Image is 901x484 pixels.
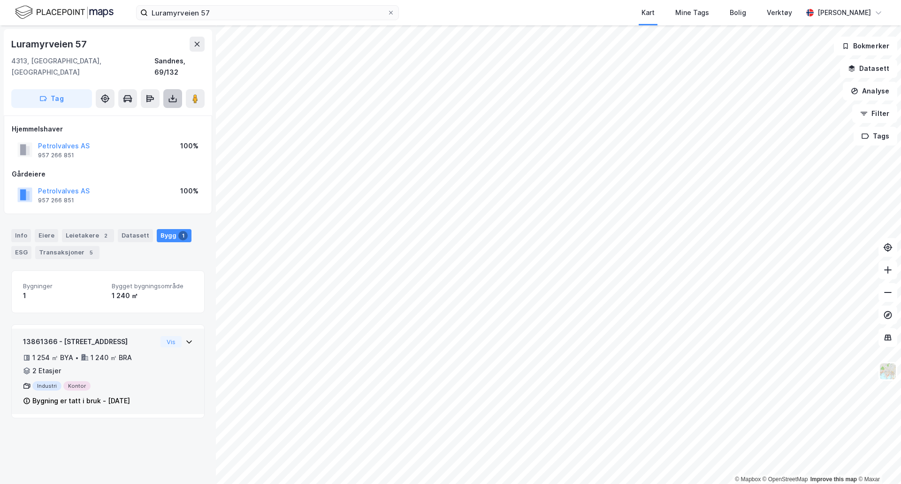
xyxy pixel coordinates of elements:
[35,229,58,242] div: Eiere
[730,7,746,18] div: Bolig
[11,37,89,52] div: Luramyrveien 57
[35,246,99,259] div: Transaksjoner
[32,395,130,407] div: Bygning er tatt i bruk - [DATE]
[32,365,61,376] div: 2 Etasjer
[15,4,114,21] img: logo.f888ab2527a4732fd821a326f86c7f29.svg
[810,476,857,483] a: Improve this map
[148,6,387,20] input: Søk på adresse, matrikkel, gårdeiere, leietakere eller personer
[23,336,157,347] div: 13861366 - [STREET_ADDRESS]
[763,476,808,483] a: OpenStreetMap
[75,354,79,361] div: •
[834,37,897,55] button: Bokmerker
[23,282,104,290] span: Bygninger
[112,290,193,301] div: 1 240 ㎡
[180,140,199,152] div: 100%
[12,123,204,135] div: Hjemmelshaver
[854,439,901,484] iframe: Chat Widget
[843,82,897,100] button: Analyse
[180,185,199,197] div: 100%
[23,290,104,301] div: 1
[767,7,792,18] div: Verktøy
[11,229,31,242] div: Info
[86,248,96,257] div: 5
[62,229,114,242] div: Leietakere
[879,362,897,380] img: Z
[160,336,182,347] button: Vis
[157,229,191,242] div: Bygg
[101,231,110,240] div: 2
[32,352,73,363] div: 1 254 ㎡ BYA
[735,476,761,483] a: Mapbox
[854,439,901,484] div: Kontrollprogram for chat
[12,169,204,180] div: Gårdeiere
[112,282,193,290] span: Bygget bygningsområde
[840,59,897,78] button: Datasett
[675,7,709,18] div: Mine Tags
[11,89,92,108] button: Tag
[641,7,655,18] div: Kart
[178,231,188,240] div: 1
[817,7,871,18] div: [PERSON_NAME]
[11,55,154,78] div: 4313, [GEOGRAPHIC_DATA], [GEOGRAPHIC_DATA]
[38,152,74,159] div: 957 266 851
[91,352,132,363] div: 1 240 ㎡ BRA
[154,55,205,78] div: Sandnes, 69/132
[852,104,897,123] button: Filter
[11,246,31,259] div: ESG
[118,229,153,242] div: Datasett
[38,197,74,204] div: 957 266 851
[854,127,897,146] button: Tags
